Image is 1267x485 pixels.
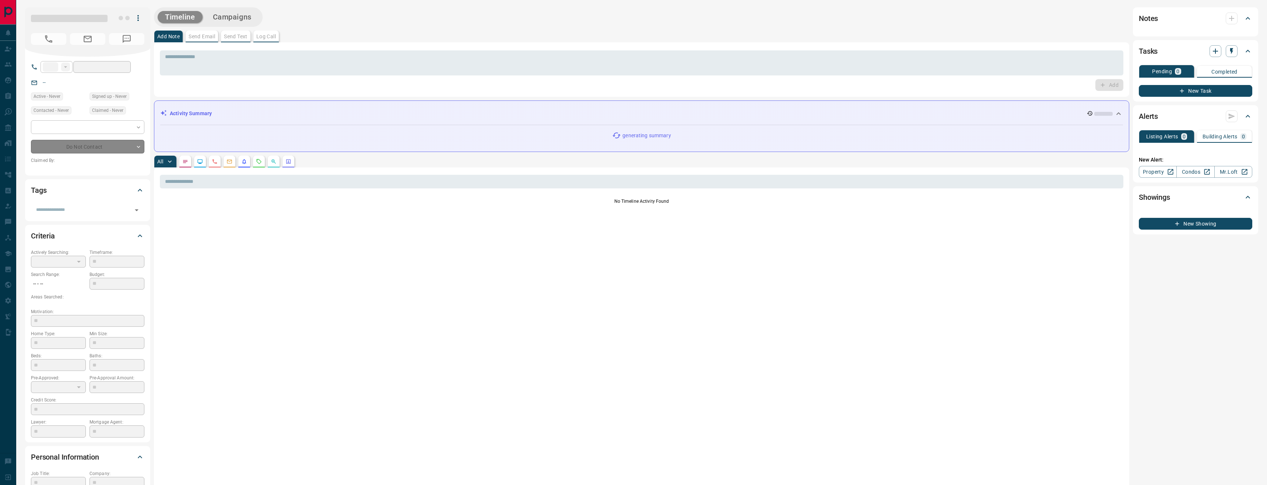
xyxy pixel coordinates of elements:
[90,470,144,477] p: Company:
[160,198,1123,205] p: No Timeline Activity Found
[31,470,86,477] p: Job Title:
[1176,166,1214,178] a: Condos
[31,448,144,466] div: Personal Information
[90,353,144,359] p: Baths:
[31,375,86,381] p: Pre-Approved:
[1139,218,1252,230] button: New Showing
[31,140,144,153] div: Do Not Contact
[1139,42,1252,60] div: Tasks
[158,11,203,23] button: Timeline
[31,451,99,463] h2: Personal Information
[31,278,86,290] p: -- - --
[31,181,144,199] div: Tags
[90,419,144,425] p: Mortgage Agent:
[1139,110,1158,122] h2: Alerts
[256,159,262,164] svg: Requests
[90,375,144,381] p: Pre-Approval Amount:
[157,159,163,164] p: All
[92,107,123,114] span: Claimed - Never
[271,159,277,164] svg: Opportunities
[43,79,46,85] a: --
[1139,156,1252,164] p: New Alert:
[34,107,69,114] span: Contacted - Never
[1242,134,1245,139] p: 0
[206,11,259,23] button: Campaigns
[1214,166,1252,178] a: Mr.Loft
[31,157,144,164] p: Claimed By:
[1139,13,1158,24] h2: Notes
[1139,166,1177,178] a: Property
[31,184,46,196] h2: Tags
[157,34,180,39] p: Add Note
[31,397,144,403] p: Credit Score:
[160,107,1123,120] div: Activity Summary
[1203,134,1238,139] p: Building Alerts
[1176,69,1179,74] p: 0
[31,33,66,45] span: No Number
[227,159,232,164] svg: Emails
[90,330,144,337] p: Min Size:
[92,93,127,100] span: Signed up - Never
[1139,45,1158,57] h2: Tasks
[1139,188,1252,206] div: Showings
[1139,85,1252,97] button: New Task
[182,159,188,164] svg: Notes
[131,205,142,215] button: Open
[31,330,86,337] p: Home Type:
[90,249,144,256] p: Timeframe:
[31,271,86,278] p: Search Range:
[1183,134,1186,139] p: 0
[197,159,203,164] svg: Lead Browsing Activity
[1139,191,1170,203] h2: Showings
[109,33,144,45] span: No Number
[1139,107,1252,125] div: Alerts
[31,227,144,245] div: Criteria
[212,159,218,164] svg: Calls
[34,93,60,100] span: Active - Never
[31,353,86,359] p: Beds:
[285,159,291,164] svg: Agent Actions
[90,271,144,278] p: Budget:
[31,249,86,256] p: Actively Searching:
[31,308,144,315] p: Motivation:
[31,419,86,425] p: Lawyer:
[622,132,671,139] p: generating summary
[241,159,247,164] svg: Listing Alerts
[1211,69,1238,74] p: Completed
[170,110,212,117] p: Activity Summary
[1152,69,1172,74] p: Pending
[31,230,55,242] h2: Criteria
[70,33,105,45] span: No Email
[1146,134,1178,139] p: Listing Alerts
[1139,10,1252,27] div: Notes
[31,294,144,300] p: Areas Searched:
